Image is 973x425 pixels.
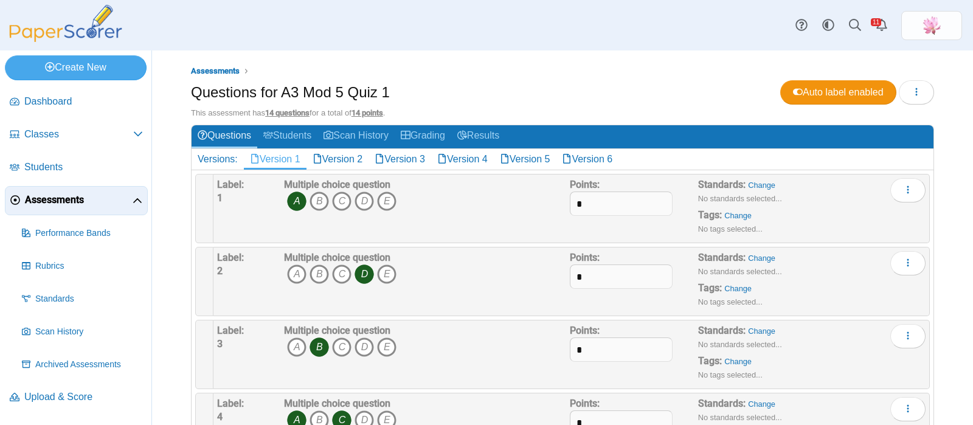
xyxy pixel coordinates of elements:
[698,413,782,422] small: No standards selected...
[244,149,306,170] a: Version 1
[570,398,600,409] b: Points:
[355,337,374,357] i: D
[5,153,148,182] a: Students
[191,108,934,119] div: This assessment has for a total of .
[494,149,556,170] a: Version 5
[310,337,329,357] i: B
[332,192,351,211] i: C
[17,219,148,248] a: Performance Bands
[698,179,746,190] b: Standards:
[257,125,317,148] a: Students
[25,193,133,207] span: Assessments
[17,285,148,314] a: Standards
[395,125,451,148] a: Grading
[17,252,148,281] a: Rubrics
[698,224,763,233] small: No tags selected...
[698,297,763,306] small: No tags selected...
[698,282,722,294] b: Tags:
[217,179,244,190] b: Label:
[35,293,143,305] span: Standards
[698,355,722,367] b: Tags:
[217,325,244,336] b: Label:
[890,178,926,202] button: More options
[451,125,505,148] a: Results
[901,11,962,40] a: ps.MuGhfZT6iQwmPTCC
[35,260,143,272] span: Rubrics
[698,340,782,349] small: No standards selected...
[332,337,351,357] i: C
[5,383,148,412] a: Upload & Score
[5,5,126,42] img: PaperScorer
[922,16,941,35] span: Xinmei Li
[217,411,223,423] b: 4
[698,267,782,276] small: No standards selected...
[377,337,396,357] i: E
[748,399,775,409] a: Change
[868,12,895,39] a: Alerts
[724,357,752,366] a: Change
[5,33,126,44] a: PaperScorer
[570,252,600,263] b: Points:
[192,149,244,170] div: Versions:
[698,209,722,221] b: Tags:
[217,252,244,263] b: Label:
[355,192,374,211] i: D
[310,264,329,284] i: B
[793,87,884,97] span: Auto label enabled
[35,227,143,240] span: Performance Bands
[890,397,926,421] button: More options
[265,108,310,117] u: 14 questions
[217,192,223,204] b: 1
[192,125,257,148] a: Questions
[698,194,782,203] small: No standards selected...
[556,149,618,170] a: Version 6
[35,326,143,338] span: Scan History
[748,181,775,190] a: Change
[310,192,329,211] i: B
[217,398,244,409] b: Label:
[287,264,306,284] i: A
[284,398,390,409] b: Multiple choice question
[17,317,148,347] a: Scan History
[431,149,494,170] a: Version 4
[284,252,390,263] b: Multiple choice question
[570,325,600,336] b: Points:
[317,125,395,148] a: Scan History
[5,120,148,150] a: Classes
[188,64,243,79] a: Assessments
[306,149,369,170] a: Version 2
[890,324,926,348] button: More options
[377,264,396,284] i: E
[24,95,143,108] span: Dashboard
[24,390,143,404] span: Upload & Score
[698,252,746,263] b: Standards:
[35,359,143,371] span: Archived Assessments
[351,108,383,117] u: 14 points
[698,398,746,409] b: Standards:
[287,337,306,357] i: A
[24,128,133,141] span: Classes
[191,66,240,75] span: Assessments
[748,327,775,336] a: Change
[287,192,306,211] i: A
[724,284,752,293] a: Change
[24,161,143,174] span: Students
[780,80,896,105] a: Auto label enabled
[698,370,763,379] small: No tags selected...
[890,251,926,275] button: More options
[724,211,752,220] a: Change
[5,88,148,117] a: Dashboard
[217,265,223,277] b: 2
[191,82,390,103] h1: Questions for A3 Mod 5 Quiz 1
[355,264,374,284] i: D
[332,264,351,284] i: C
[17,350,148,379] a: Archived Assessments
[5,55,147,80] a: Create New
[369,149,431,170] a: Version 3
[377,192,396,211] i: E
[217,338,223,350] b: 3
[284,325,390,336] b: Multiple choice question
[922,16,941,35] img: ps.MuGhfZT6iQwmPTCC
[5,186,148,215] a: Assessments
[748,254,775,263] a: Change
